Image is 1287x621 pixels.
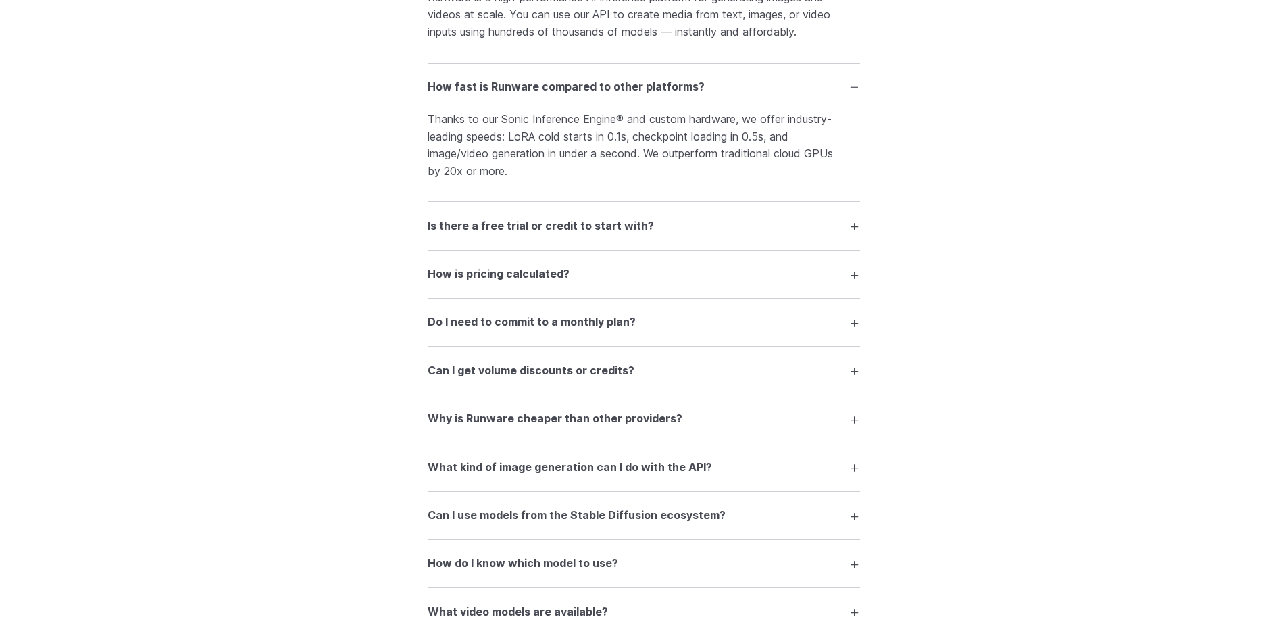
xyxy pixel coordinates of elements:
summary: How fast is Runware compared to other platforms? [428,74,860,100]
h3: How do I know which model to use? [428,555,618,572]
h3: Why is Runware cheaper than other providers? [428,410,682,428]
h3: What kind of image generation can I do with the API? [428,459,712,476]
h3: Do I need to commit to a monthly plan? [428,314,636,331]
summary: How do I know which model to use? [428,551,860,576]
h3: How is pricing calculated? [428,266,570,283]
summary: How is pricing calculated? [428,262,860,287]
h3: How fast is Runware compared to other platforms? [428,78,705,96]
p: Thanks to our Sonic Inference Engine® and custom hardware, we offer industry-leading speeds: LoRA... [428,111,860,180]
h3: Can I get volume discounts or credits? [428,362,634,380]
summary: Why is Runware cheaper than other providers? [428,406,860,432]
h3: Is there a free trial or credit to start with? [428,218,654,235]
h3: What video models are available? [428,603,608,621]
summary: Can I use models from the Stable Diffusion ecosystem? [428,503,860,528]
summary: Do I need to commit to a monthly plan? [428,309,860,335]
h3: Can I use models from the Stable Diffusion ecosystem? [428,507,726,524]
summary: What kind of image generation can I do with the API? [428,454,860,480]
summary: Is there a free trial or credit to start with? [428,213,860,239]
summary: Can I get volume discounts or credits? [428,357,860,383]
